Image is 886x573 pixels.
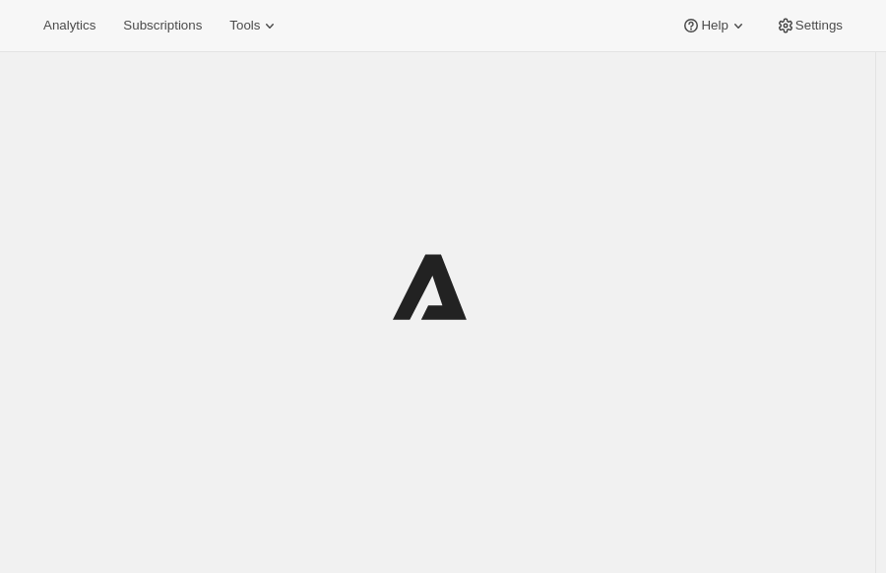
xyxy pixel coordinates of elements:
[218,12,291,39] button: Tools
[43,18,95,33] span: Analytics
[111,12,214,39] button: Subscriptions
[795,18,843,33] span: Settings
[764,12,854,39] button: Settings
[32,12,107,39] button: Analytics
[229,18,260,33] span: Tools
[701,18,728,33] span: Help
[669,12,759,39] button: Help
[123,18,202,33] span: Subscriptions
